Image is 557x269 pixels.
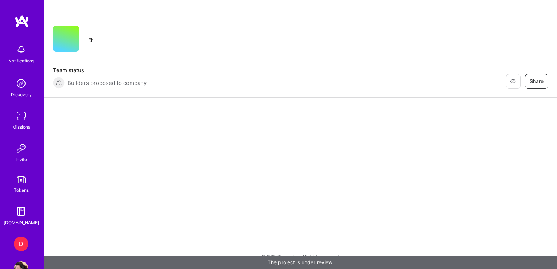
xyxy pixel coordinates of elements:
img: Invite [14,141,28,156]
span: Share [530,78,544,85]
img: teamwork [14,109,28,123]
img: Builders proposed to company [53,77,65,89]
button: Share [525,74,548,89]
span: Team status [53,66,147,74]
img: logo [15,15,29,28]
div: D [14,237,28,251]
img: bell [14,42,28,57]
div: Missions [12,123,30,131]
i: icon EyeClosed [510,78,516,84]
a: D [12,237,30,251]
div: [DOMAIN_NAME] [4,219,39,226]
div: Tokens [14,186,29,194]
i: icon CompanyGray [88,37,94,43]
div: Discovery [11,91,32,98]
img: discovery [14,76,28,91]
div: Notifications [8,57,34,65]
span: Builders proposed to company [67,79,147,87]
div: Invite [16,156,27,163]
img: guide book [14,204,28,219]
img: tokens [17,176,26,183]
div: The project is under review. [44,256,557,269]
